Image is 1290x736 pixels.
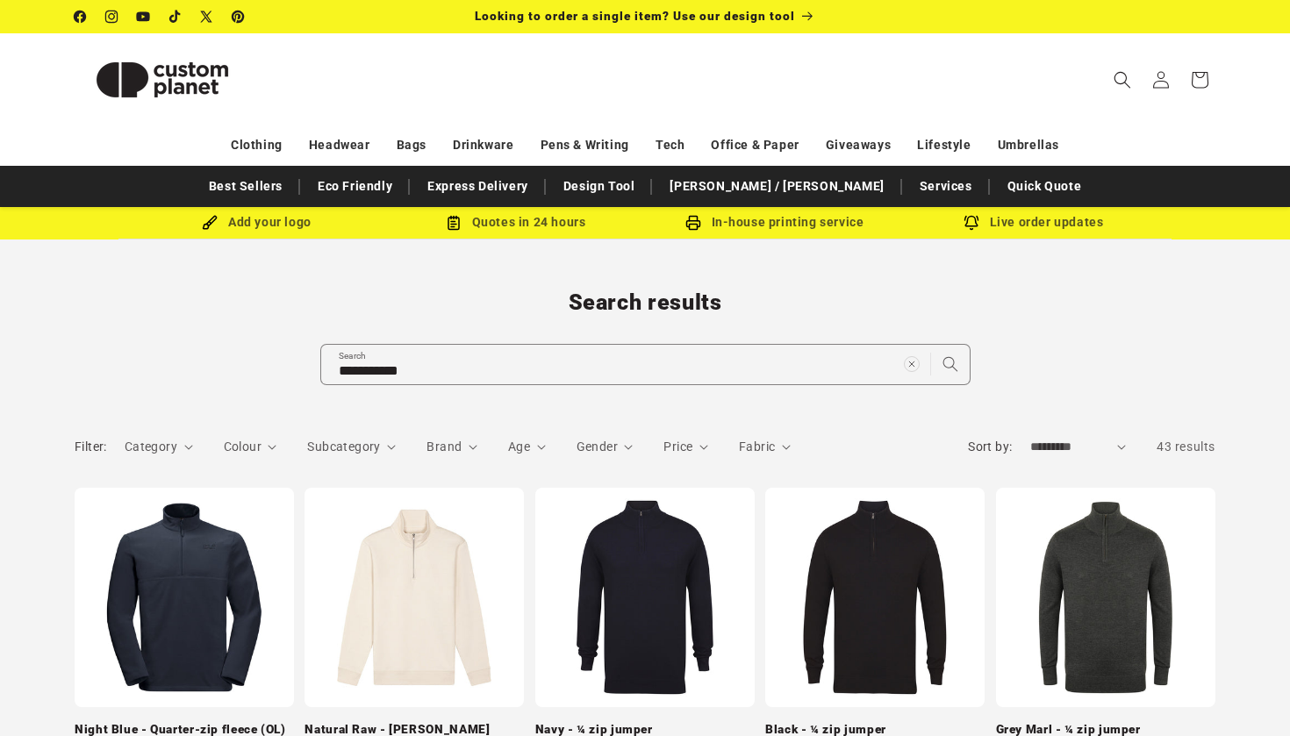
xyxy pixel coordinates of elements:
a: Office & Paper [711,130,799,161]
a: Design Tool [555,171,644,202]
img: Order updates [964,215,979,231]
div: Quotes in 24 hours [386,211,645,233]
summary: Price [663,438,708,456]
span: Category [125,439,177,454]
span: Colour [224,439,262,454]
a: Giveaways [826,130,891,161]
summary: Brand (0 selected) [426,438,477,456]
h2: Filter: [75,438,107,456]
summary: Category (0 selected) [125,438,193,456]
a: Umbrellas [998,130,1059,161]
a: Best Sellers [200,171,291,202]
button: Clear search term [892,345,931,383]
span: Subcategory [307,439,380,454]
a: Headwear [309,130,370,161]
span: 43 results [1157,439,1215,454]
div: In-house printing service [645,211,904,233]
a: Drinkware [453,130,513,161]
span: Price [663,439,692,454]
div: Live order updates [904,211,1163,233]
summary: Colour (0 selected) [224,438,277,456]
summary: Search [1103,61,1142,99]
span: Brand [426,439,462,454]
span: Age [508,439,530,454]
button: Search [931,345,970,383]
span: Fabric [739,439,775,454]
h1: Search results [75,289,1215,317]
a: [PERSON_NAME] / [PERSON_NAME] [661,171,892,202]
img: In-house printing [685,215,701,231]
a: Express Delivery [419,171,537,202]
a: Pens & Writing [541,130,629,161]
a: Lifestyle [917,130,971,161]
summary: Subcategory (0 selected) [307,438,396,456]
summary: Gender (0 selected) [577,438,634,456]
a: Eco Friendly [309,171,401,202]
img: Brush Icon [202,215,218,231]
img: Custom Planet [75,40,250,119]
span: Gender [577,439,618,454]
summary: Fabric (0 selected) [739,438,791,456]
a: Clothing [231,130,283,161]
img: Order Updates Icon [446,215,462,231]
a: Custom Planet [68,33,257,125]
label: Sort by: [968,439,1012,454]
a: Services [911,171,981,202]
a: Bags [397,130,426,161]
a: Quick Quote [999,171,1091,202]
div: Add your logo [127,211,386,233]
summary: Age (0 selected) [508,438,546,456]
span: Looking to order a single item? Use our design tool [475,9,795,23]
a: Tech [656,130,684,161]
